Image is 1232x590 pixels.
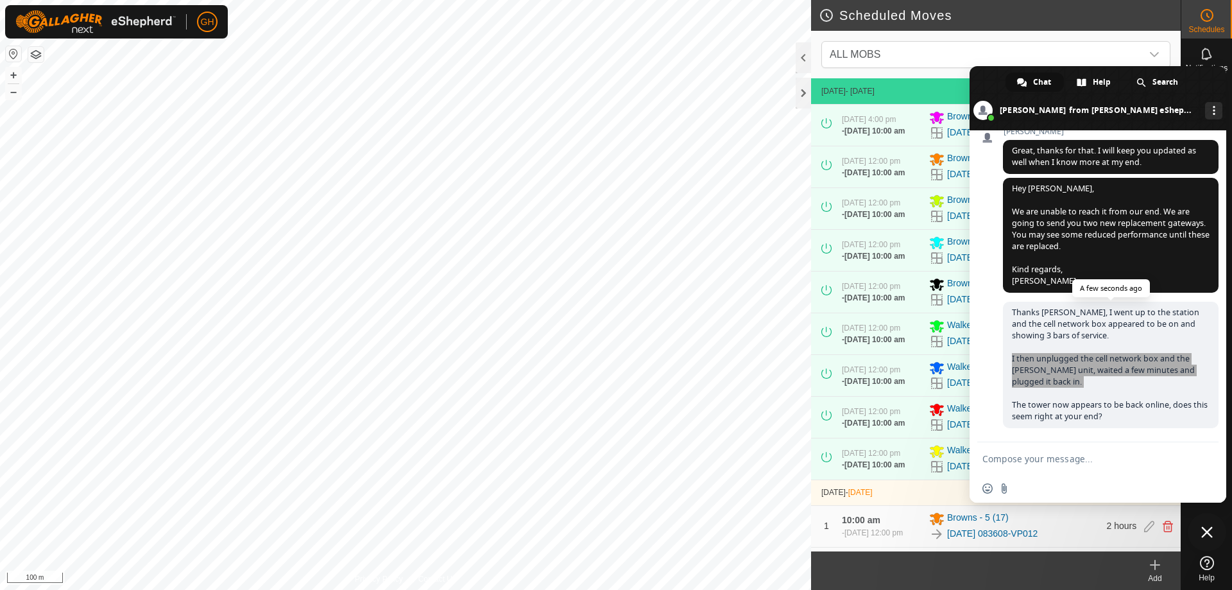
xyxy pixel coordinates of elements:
div: - [842,167,905,178]
span: Walkers - 2 (26) [947,318,1011,334]
span: - [DATE] [846,87,875,96]
span: Thanks [PERSON_NAME], I went up to the station and the cell network box appeared to be on and sho... [1012,307,1208,422]
div: - [842,250,905,262]
div: dropdown trigger [1142,42,1167,67]
span: Walkers - 1 (32) [947,444,1011,459]
a: [DATE] 084503-VP011 [947,209,1038,223]
div: - [842,417,905,429]
span: Insert an emoji [982,483,993,494]
span: Schedules [1188,26,1224,33]
span: [DATE] 12:00 pm [842,324,900,333]
span: [DATE] 12:00 pm [842,407,900,416]
span: [DATE] [821,488,846,497]
img: Gallagher Logo [15,10,176,33]
span: [DATE] 10:00 am [844,210,905,219]
span: [DATE] 10:00 am [844,126,905,135]
h2: Scheduled Moves [819,8,1181,23]
span: [DATE] 10:00 am [844,419,905,428]
span: Browns - 5 (17) [947,511,1009,526]
a: Privacy Policy [355,573,403,585]
a: Contact Us [418,573,456,585]
span: [DATE] 12:00 pm [842,365,900,374]
span: 1 [824,521,829,531]
span: [DATE] [821,87,846,96]
a: [DATE] 090828-VP003 [947,376,1038,390]
a: [DATE] 085406-VP011 [947,251,1038,265]
a: Help [1065,73,1124,92]
span: [DATE] 12:00 pm [842,282,900,291]
span: Walkers - 4 (23) [947,402,1011,417]
span: Great, thanks for that. I will keep you updated as well when I know more at my end. [1012,145,1196,168]
span: GH [201,15,214,29]
span: 2 hours [1107,521,1137,531]
div: - [842,292,905,304]
img: To [929,526,945,542]
div: - [842,527,903,539]
span: [DATE] 10:00 am [844,335,905,344]
a: Close chat [1188,513,1226,551]
span: ALL MOBS [825,42,1142,67]
span: [DATE] 10:00 am [844,293,905,302]
a: [DATE] 093215-VP011 [947,293,1038,306]
span: - [846,488,873,497]
button: – [6,84,21,100]
span: Hey [PERSON_NAME], We are unable to reach it from our end. We are going to send you two new repla... [1012,183,1210,286]
div: - [842,125,905,137]
div: - [842,459,905,471]
span: 10:00 am [842,515,880,525]
span: Chat [1033,73,1051,92]
a: [DATE] 091237-VP003 [947,418,1038,431]
span: [DATE] [848,488,873,497]
span: [DATE] 4:00 pm [842,115,896,124]
span: [DATE] 10:00 am [844,168,905,177]
a: [DATE] 083608-VP012 [947,527,1038,541]
span: [DATE] 10:00 am [844,377,905,386]
div: - [842,209,905,220]
span: [DATE] 10:00 am [844,460,905,469]
span: Browns - 3 (17) [947,235,1009,250]
span: [DATE] 12:00 pm [842,449,900,458]
textarea: Compose your message... [982,442,1188,474]
span: Notifications [1186,64,1228,72]
button: Reset Map [6,46,21,62]
a: [DATE] 090240-VP003 [947,334,1038,348]
span: ALL MOBS [830,49,880,60]
div: Add [1129,573,1181,584]
span: Send a file [999,483,1009,494]
span: Search [1152,73,1178,92]
a: [DATE] 091835-VP009 [947,126,1038,139]
span: Browns - 4 (15) [947,193,1009,209]
span: [DATE] 12:00 pm [842,157,900,166]
span: Browns - 1 (11) [947,277,1009,292]
span: [DATE] 12:00 pm [842,198,900,207]
div: - [842,334,905,345]
button: Map Layers [28,47,44,62]
a: Search [1125,73,1191,92]
span: Help [1093,73,1111,92]
a: [DATE] 083608-VP011 [947,168,1038,181]
span: [DATE] 10:00 am [844,252,905,261]
a: Chat [1005,73,1064,92]
span: Browns - 5 (17) [947,152,1009,167]
span: Browns - 2 (15) [947,110,1009,125]
span: Walkers - 3 (28) [947,360,1011,376]
span: Help [1199,574,1215,582]
div: - [842,376,905,387]
a: [DATE] 092016-VP003 [947,460,1038,473]
button: + [6,67,21,83]
span: [DATE] 12:00 pm [842,240,900,249]
a: Help [1181,551,1232,587]
span: [DATE] 12:00 pm [844,528,903,537]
